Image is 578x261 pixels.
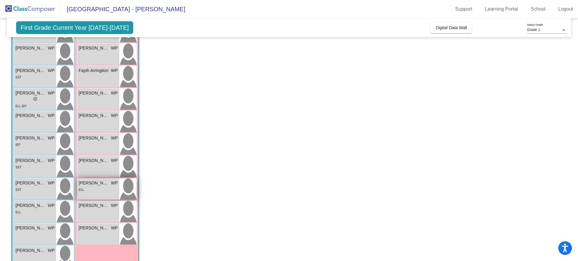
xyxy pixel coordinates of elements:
[48,157,55,164] span: WP
[79,180,109,186] span: [PERSON_NAME]
[111,225,118,231] span: WP
[450,4,477,14] a: Support
[79,67,109,74] span: Fayth Arringtion
[79,202,109,209] span: [PERSON_NAME]
[111,157,118,164] span: WP
[15,166,21,169] span: SST
[48,247,55,254] span: WP
[111,202,118,209] span: WP
[15,105,26,108] span: ELL IEP
[436,25,467,30] span: Digital Data Wall
[79,188,84,191] span: ELL
[553,4,578,14] a: Logout
[79,157,109,164] span: [PERSON_NAME]
[15,225,46,231] span: [PERSON_NAME]
[111,180,118,186] span: WP
[15,135,46,141] span: [PERSON_NAME]
[15,180,46,186] span: [PERSON_NAME]
[15,202,46,209] span: [PERSON_NAME]
[111,45,118,51] span: WP
[527,28,540,32] span: Grade 1
[48,135,55,141] span: WP
[79,90,109,96] span: [PERSON_NAME]
[48,67,55,74] span: WP
[48,45,55,51] span: WP
[15,45,46,51] span: [PERSON_NAME][US_STATE]
[79,112,109,119] span: [PERSON_NAME]
[79,135,109,141] span: [PERSON_NAME]
[48,225,55,231] span: WP
[79,45,109,51] span: [PERSON_NAME]
[79,225,109,231] span: [PERSON_NAME]
[111,67,118,74] span: WP
[15,188,21,191] span: SST
[431,22,472,33] button: Digital Data Wall
[15,247,46,254] span: [PERSON_NAME]
[111,112,118,119] span: WP
[16,21,133,34] span: First Grade Current Year [DATE]-[DATE]
[480,4,523,14] a: Learning Portal
[48,180,55,186] span: WP
[48,90,55,96] span: WP
[15,67,46,74] span: [PERSON_NAME]
[15,76,21,79] span: SST
[15,112,46,119] span: [PERSON_NAME]
[15,211,21,214] span: ELL
[48,202,55,209] span: WP
[111,135,118,141] span: WP
[48,112,55,119] span: WP
[111,90,118,96] span: WP
[33,97,37,101] span: do_not_disturb_alt
[15,143,20,146] span: IEP
[61,4,185,14] span: [GEOGRAPHIC_DATA] - [PERSON_NAME]
[15,157,46,164] span: [PERSON_NAME]
[15,90,46,96] span: [PERSON_NAME]
[526,4,550,14] a: School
